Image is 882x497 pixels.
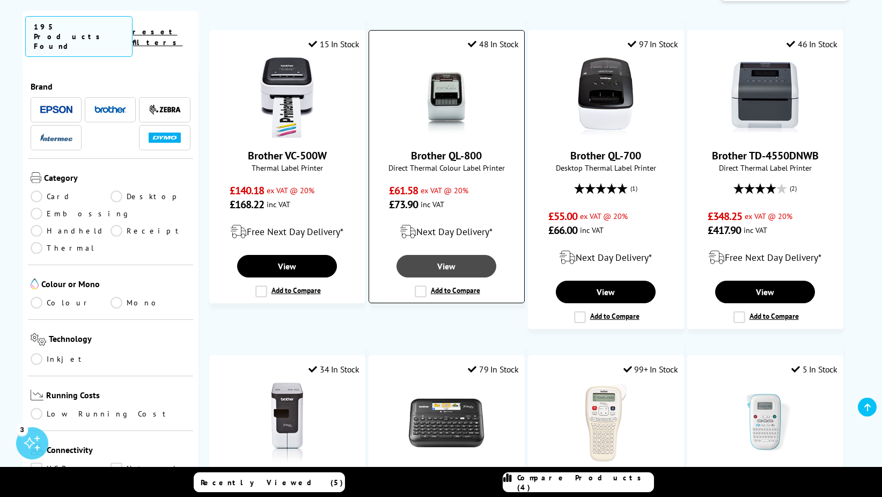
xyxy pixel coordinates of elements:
[745,211,792,221] span: ex VAT @ 20%
[574,311,640,323] label: Add to Compare
[415,286,480,297] label: Add to Compare
[374,217,519,247] div: modal_delivery
[708,209,743,223] span: £348.25
[247,57,327,138] img: Brother VC-500W
[215,217,359,247] div: modal_delivery
[247,383,327,463] img: Brother PT-P700
[548,223,578,237] span: £66.00
[565,383,646,463] img: Brother PT-H101C
[396,255,496,277] a: View
[111,297,190,309] a: Mono
[421,199,444,209] span: inc VAT
[49,333,190,348] span: Technology
[40,131,72,144] a: Intermec
[247,455,327,465] a: Brother PT-P700
[468,364,518,375] div: 79 In Stock
[149,133,181,143] img: Dymo
[267,185,314,195] span: ex VAT @ 20%
[715,281,815,303] a: View
[790,178,797,199] span: (2)
[725,57,805,138] img: Brother TD-4550DNWB
[411,149,482,163] a: Brother QL-800
[503,472,654,492] a: Compare Products (4)
[534,243,678,273] div: modal_delivery
[16,423,28,435] div: 3
[111,225,190,237] a: Receipt
[630,178,637,199] span: (1)
[565,455,646,465] a: Brother PT-H101C
[31,191,111,202] a: Card
[94,106,127,113] img: Brother
[628,39,678,49] div: 97 In Stock
[248,149,327,163] a: Brother VC-500W
[744,225,767,235] span: inc VAT
[548,209,578,223] span: £55.00
[693,243,837,273] div: modal_delivery
[230,184,264,198] span: £140.18
[406,455,487,465] a: Brother PT-D610BTVP
[565,57,646,138] img: Brother QL-700
[31,208,131,220] a: Embossing
[194,472,345,492] a: Recently Viewed (5)
[693,163,837,173] span: Direct Thermal Label Printer
[267,199,290,209] span: inc VAT
[406,129,487,140] a: Brother QL-800
[201,478,343,487] span: Recently Viewed (5)
[31,297,111,309] a: Colour
[31,172,41,183] img: Category
[47,445,190,458] span: Connectivity
[31,463,111,475] a: USB
[31,81,190,92] span: Brand
[40,106,72,114] img: Epson
[133,27,182,47] a: reset filters
[308,364,359,375] div: 34 In Stock
[40,134,72,142] img: Intermec
[237,255,337,277] a: View
[247,129,327,140] a: Brother VC-500W
[791,364,837,375] div: 5 In Stock
[31,225,111,237] a: Handheld
[215,163,359,173] span: Thermal Label Printer
[308,39,359,49] div: 15 In Stock
[725,455,805,465] a: Brother PT-N10
[111,463,190,475] a: Network
[44,172,190,185] span: Category
[255,286,321,297] label: Add to Compare
[31,333,46,346] img: Technology
[468,39,518,49] div: 48 In Stock
[374,163,519,173] span: Direct Thermal Colour Label Printer
[565,129,646,140] a: Brother QL-700
[623,364,678,375] div: 99+ In Stock
[570,149,641,163] a: Brother QL-700
[25,16,133,57] span: 195 Products Found
[94,103,127,116] a: Brother
[725,129,805,140] a: Brother TD-4550DNWB
[31,353,111,365] a: Inkjet
[406,383,487,463] img: Brother PT-D610BTVP
[556,281,656,303] a: View
[149,105,181,115] img: Zebra
[406,57,487,138] img: Brother QL-800
[31,390,43,401] img: Running Costs
[46,390,190,403] span: Running Costs
[421,185,468,195] span: ex VAT @ 20%
[580,211,628,221] span: ex VAT @ 20%
[149,103,181,116] a: Zebra
[41,279,190,291] span: Colour or Mono
[230,198,264,211] span: £168.22
[708,223,741,237] span: £417.90
[40,103,72,116] a: Epson
[149,131,181,144] a: Dymo
[517,473,653,492] span: Compare Products (4)
[31,408,190,420] a: Low Running Cost
[580,225,604,235] span: inc VAT
[787,39,837,49] div: 46 In Stock
[733,311,799,323] label: Add to Compare
[389,184,418,198] span: £61.58
[534,163,678,173] span: Desktop Thermal Label Printer
[111,191,190,202] a: Desktop
[389,198,418,211] span: £73.90
[712,149,819,163] a: Brother TD-4550DNWB
[31,279,39,289] img: Colour or Mono
[31,242,111,254] a: Thermal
